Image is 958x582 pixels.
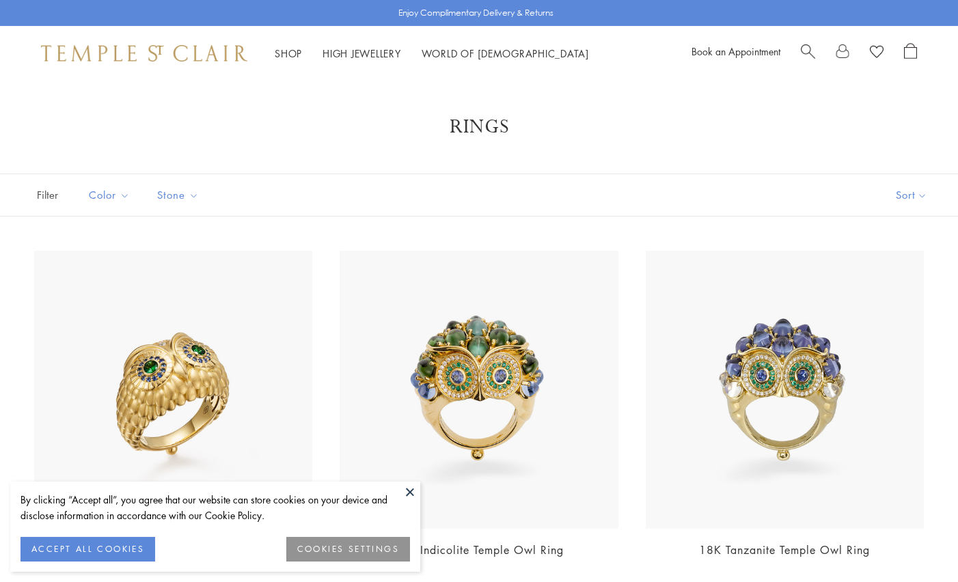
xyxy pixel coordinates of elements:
nav: Main navigation [275,45,589,62]
a: Search [801,43,815,64]
button: Stone [147,180,209,210]
a: ShopShop [275,46,302,60]
span: Color [82,186,140,204]
a: High JewelleryHigh Jewellery [323,46,401,60]
img: Temple St. Clair [41,45,247,61]
a: Open Shopping Bag [904,43,917,64]
iframe: Gorgias live chat messenger [890,518,944,568]
a: 18K Indicolite Temple Owl Ring [394,542,564,557]
div: By clicking “Accept all”, you agree that our website can store cookies on your device and disclos... [20,492,410,523]
a: Book an Appointment [692,44,780,58]
p: Enjoy Complimentary Delivery & Returns [398,6,553,20]
img: 18K Indicolite Temple Owl Ring [340,251,618,529]
a: 18K Tanzanite Temple Owl Ring [699,542,870,557]
a: World of [DEMOGRAPHIC_DATA]World of [DEMOGRAPHIC_DATA] [422,46,589,60]
a: View Wishlist [870,43,884,64]
button: Show sort by [865,174,958,216]
img: 18K Tanzanite Temple Owl Ring [646,251,924,529]
button: COOKIES SETTINGS [286,537,410,562]
button: Color [79,180,140,210]
span: Stone [150,186,209,204]
h1: Rings [55,115,903,139]
img: R36865-OWLTGBS [34,251,312,529]
button: ACCEPT ALL COOKIES [20,537,155,562]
